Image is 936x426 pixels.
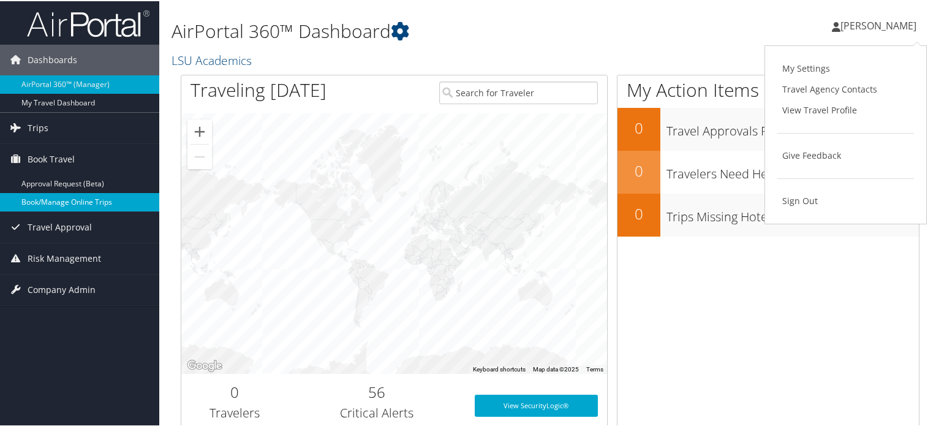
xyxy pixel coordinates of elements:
span: Travel Approval [28,211,92,242]
a: 0Travelers Need Help (Safety Check) [617,150,919,192]
h2: 0 [617,202,660,223]
button: Zoom out [187,143,212,168]
img: Google [184,357,225,373]
span: Book Travel [28,143,75,173]
a: 0Trips Missing Hotels [617,192,919,235]
button: Keyboard shortcuts [473,364,526,373]
h2: 0 [617,116,660,137]
a: Terms (opens in new tab) [586,365,603,371]
span: Company Admin [28,273,96,304]
a: View Travel Profile [777,99,914,120]
h2: 0 [191,381,279,401]
span: Map data ©2025 [533,365,579,371]
a: [PERSON_NAME] [832,6,929,43]
img: airportal-logo.png [27,8,149,37]
a: Sign Out [777,189,914,210]
h3: Travel Approvals Pending (Advisor Booked) [666,115,919,139]
a: Open this area in Google Maps (opens a new window) [184,357,225,373]
a: My Settings [777,57,914,78]
h2: 0 [617,159,660,180]
h3: Travelers [191,403,279,420]
a: 0Travel Approvals Pending (Advisor Booked) [617,107,919,150]
h1: AirPortal 360™ Dashboard [172,17,676,43]
a: Give Feedback [777,144,914,165]
h3: Critical Alerts [297,403,456,420]
h1: Traveling [DATE] [191,76,326,102]
h3: Trips Missing Hotels [666,201,919,224]
span: Risk Management [28,242,101,273]
h1: My Action Items [617,76,919,102]
input: Search for Traveler [439,80,598,103]
h3: Travelers Need Help (Safety Check) [666,158,919,181]
a: View SecurityLogic® [475,394,598,416]
span: [PERSON_NAME] [840,18,916,31]
a: Travel Agency Contacts [777,78,914,99]
button: Zoom in [187,118,212,143]
h2: 56 [297,381,456,401]
a: LSU Academics [172,51,255,67]
span: Trips [28,112,48,142]
span: Dashboards [28,44,77,74]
